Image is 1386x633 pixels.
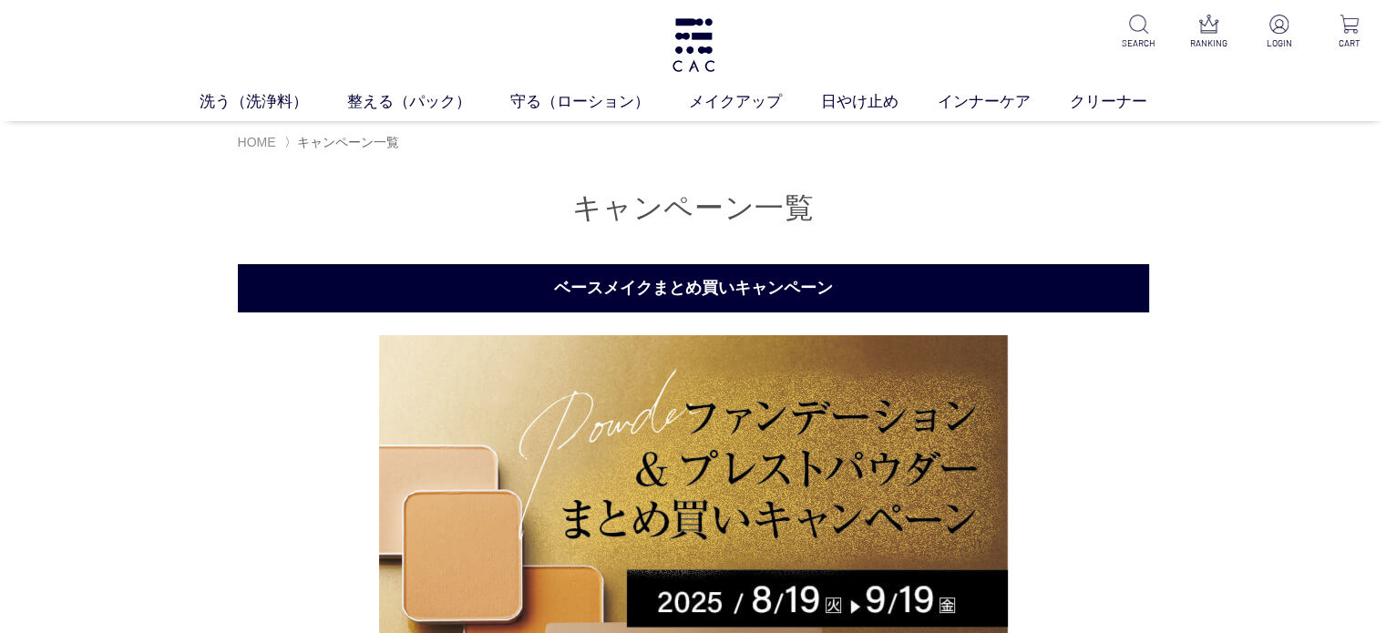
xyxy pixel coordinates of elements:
a: HOME [238,135,276,149]
a: RANKING [1186,15,1231,50]
p: CART [1327,36,1371,50]
li: 〉 [284,134,404,151]
p: LOGIN [1257,36,1301,50]
p: SEARCH [1116,36,1161,50]
a: 日やけ止め [821,90,938,114]
a: クリーナー [1070,90,1186,114]
a: 洗う（洗浄料） [200,90,347,114]
a: メイクアップ [689,90,821,114]
a: LOGIN [1257,15,1301,50]
a: SEARCH [1116,15,1161,50]
p: RANKING [1186,36,1231,50]
img: logo [670,18,717,72]
span: キャンペーン一覧 [297,135,399,149]
h2: ベースメイクまとめ買いキャンペーン [238,264,1149,312]
a: 整える（パック） [347,90,510,114]
a: CART [1327,15,1371,50]
a: 守る（ローション） [510,90,689,114]
h1: キャンペーン一覧 [238,189,1149,228]
a: インナーケア [938,90,1070,114]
